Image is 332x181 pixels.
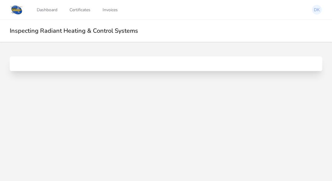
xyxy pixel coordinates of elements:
h2: Inspecting Radiant Heating & Control Systems [10,27,322,35]
img: Douglas Kaufman [312,5,322,15]
img: Logo [10,4,23,15]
